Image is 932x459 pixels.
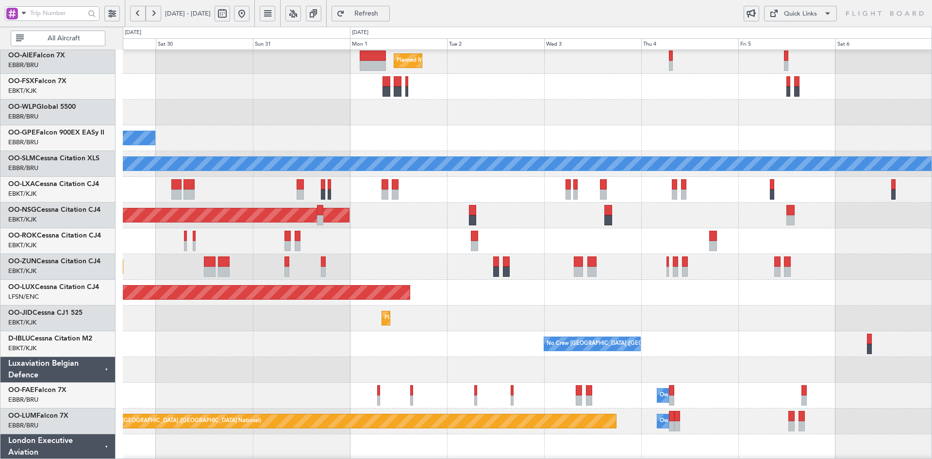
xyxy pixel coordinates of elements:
div: Planned Maint Kortrijk-[GEOGRAPHIC_DATA] [384,311,498,325]
span: OO-NSG [8,206,36,213]
a: OO-ROKCessna Citation CJ4 [8,232,101,239]
a: OO-LXACessna Citation CJ4 [8,181,99,187]
div: Tue 2 [447,38,544,50]
span: OO-JID [8,309,33,316]
span: OO-ZUN [8,258,36,265]
span: D-IBLU [8,335,30,342]
span: OO-WLP [8,103,36,110]
a: EBBR/BRU [8,421,38,430]
span: OO-GPE [8,129,36,136]
div: Mon 1 [350,38,447,50]
a: OO-NSGCessna Citation CJ4 [8,206,100,213]
span: OO-AIE [8,52,33,59]
a: LFSN/ENC [8,292,39,301]
a: OO-SLMCessna Citation XLS [8,155,100,162]
div: Thu 4 [641,38,738,50]
button: All Aircraft [11,31,105,46]
span: OO-LUM [8,412,36,419]
span: OO-LXA [8,181,35,187]
a: OO-WLPGlobal 5500 [8,103,76,110]
a: OO-AIEFalcon 7X [8,52,65,59]
a: OO-ZUNCessna Citation CJ4 [8,258,100,265]
a: EBKT/KJK [8,267,36,275]
a: EBKT/KJK [8,215,36,224]
a: D-IBLUCessna Citation M2 [8,335,92,342]
div: No Crew [GEOGRAPHIC_DATA] ([GEOGRAPHIC_DATA] National) [547,337,709,351]
a: OO-JIDCessna CJ1 525 [8,309,83,316]
a: OO-FAEFalcon 7X [8,387,67,393]
div: Planned Maint [GEOGRAPHIC_DATA] ([GEOGRAPHIC_DATA]) [397,53,549,68]
div: [DATE] [125,29,141,37]
span: OO-ROK [8,232,37,239]
a: EBKT/KJK [8,318,36,327]
span: OO-LUX [8,284,35,290]
span: [DATE] - [DATE] [165,9,211,18]
div: Sat 30 [156,38,253,50]
a: EBBR/BRU [8,61,38,69]
button: Quick Links [764,6,837,21]
a: OO-LUMFalcon 7X [8,412,68,419]
span: All Aircraft [26,35,102,42]
div: Owner Melsbroek Air Base [660,388,726,403]
div: Quick Links [784,9,817,19]
a: EBBR/BRU [8,138,38,147]
span: Refresh [347,10,386,17]
a: OO-GPEFalcon 900EX EASy II [8,129,104,136]
div: Fri 5 [738,38,835,50]
a: EBKT/KJK [8,189,36,198]
div: [DATE] [352,29,368,37]
a: EBBR/BRU [8,112,38,121]
input: Trip Number [30,6,85,20]
a: EBKT/KJK [8,241,36,250]
a: OO-FSXFalcon 7X [8,78,67,85]
a: EBKT/KJK [8,344,36,353]
span: OO-FAE [8,387,34,393]
a: EBKT/KJK [8,86,36,95]
a: EBBR/BRU [8,164,38,172]
button: Refresh [332,6,390,21]
a: OO-LUXCessna Citation CJ4 [8,284,99,290]
div: Sun 31 [253,38,350,50]
span: OO-SLM [8,155,35,162]
div: Planned Maint [GEOGRAPHIC_DATA] ([GEOGRAPHIC_DATA] National) [85,414,261,428]
div: Owner Melsbroek Air Base [660,414,726,428]
div: Wed 3 [544,38,641,50]
a: EBBR/BRU [8,395,38,404]
span: OO-FSX [8,78,34,85]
